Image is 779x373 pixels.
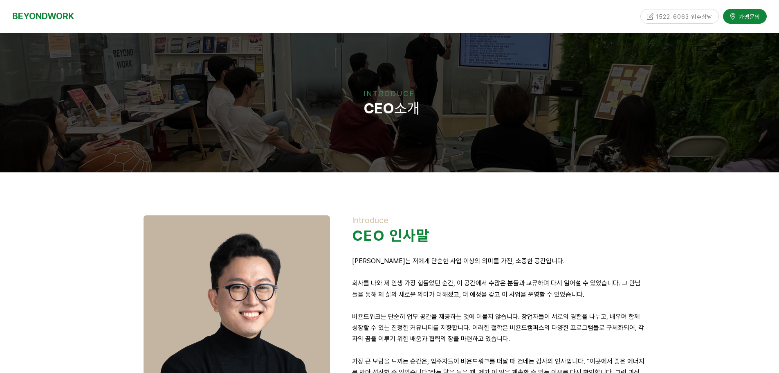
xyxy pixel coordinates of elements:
[723,9,767,23] a: 가맹문의
[352,311,645,345] p: 비욘드워크는 단순히 업무 공간을 제공하는 것에 머물지 않습니다. 창업자들이 서로의 경험을 나누고, 배우며 함께 성장할 수 있는 진정한 커뮤니티를 지향합니다. 이러한 철학은 비...
[360,99,420,117] span: 소개
[364,89,415,98] span: INTRODUCE
[352,255,645,267] p: [PERSON_NAME]는 저에게 단순한 사업 이상의 의미를 가진, 소중한 공간입니다.
[736,12,760,20] span: 가맹문의
[12,9,74,24] a: BEYONDWORK
[364,99,394,117] strong: CEO
[352,227,430,244] strong: CEO 인사말
[352,278,645,300] p: 회사를 나와 제 인생 가장 힘들었던 순간, 이 공간에서 수많은 분들과 교류하며 다시 일어설 수 있었습니다. 그 만남들을 통해 제 삶의 새로운 의미가 더해졌고, 더 애정을 갖고...
[352,215,388,225] span: Introduce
